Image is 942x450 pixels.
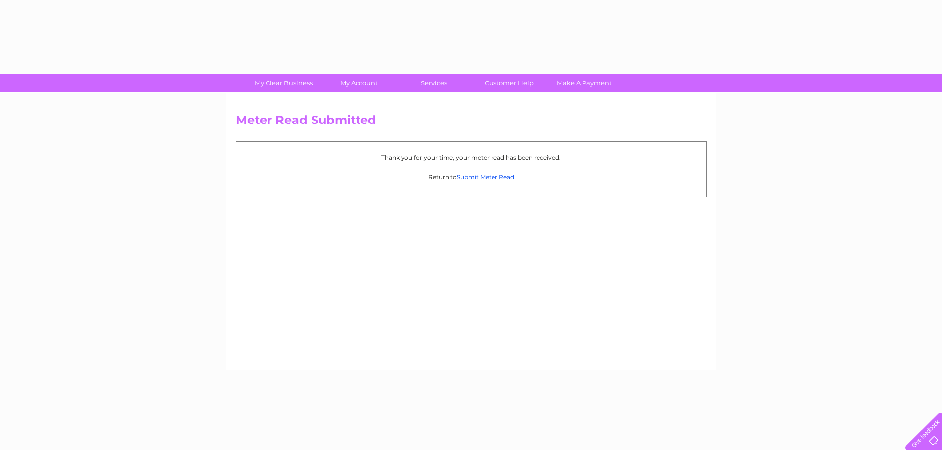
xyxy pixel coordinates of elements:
[543,74,625,92] a: Make A Payment
[241,153,701,162] p: Thank you for your time, your meter read has been received.
[468,74,550,92] a: Customer Help
[241,172,701,182] p: Return to
[393,74,475,92] a: Services
[457,173,514,181] a: Submit Meter Read
[236,113,707,132] h2: Meter Read Submitted
[243,74,324,92] a: My Clear Business
[318,74,400,92] a: My Account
